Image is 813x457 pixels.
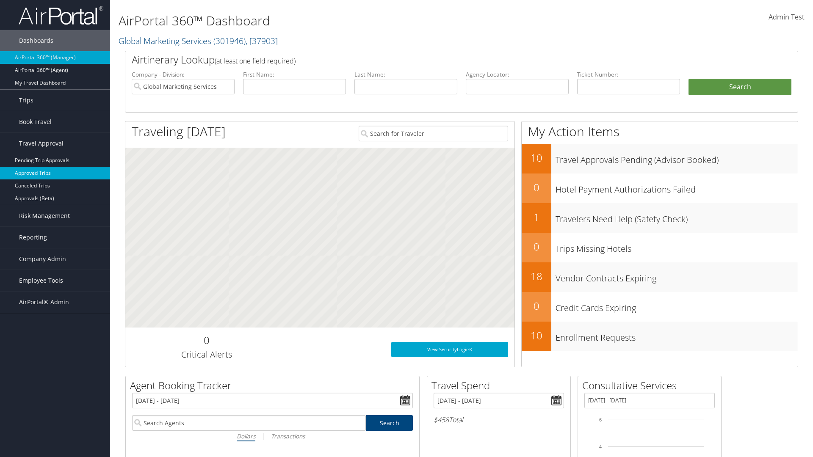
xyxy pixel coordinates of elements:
label: Last Name: [354,70,457,79]
img: airportal-logo.png [19,6,103,25]
input: Search for Traveler [359,126,508,141]
span: Reporting [19,227,47,248]
h3: Credit Cards Expiring [556,298,798,314]
span: Employee Tools [19,270,63,291]
span: Dashboards [19,30,53,51]
span: , [ 37903 ] [246,35,278,47]
h2: Travel Spend [431,378,570,393]
h2: Airtinerary Lookup [132,52,736,67]
i: Dollars [237,432,255,440]
a: 0Hotel Payment Authorizations Failed [522,173,798,203]
a: 10Enrollment Requests [522,322,798,351]
span: Book Travel [19,111,52,132]
h3: Critical Alerts [132,349,281,361]
h2: 1 [522,210,551,224]
span: Company Admin [19,248,66,270]
span: Travel Approval [19,133,64,154]
div: | [132,431,413,441]
span: Risk Management [19,205,70,226]
a: View SecurityLogic® [391,342,508,357]
h2: 10 [522,328,551,343]
input: Search Agents [132,415,366,431]
span: Admin Test [769,12,805,22]
h1: AirPortal 360™ Dashboard [119,12,576,30]
label: First Name: [243,70,346,79]
h6: Total [434,415,564,424]
tspan: 6 [599,417,602,422]
a: 18Vendor Contracts Expiring [522,262,798,292]
a: Search [366,415,413,431]
h3: Travel Approvals Pending (Advisor Booked) [556,150,798,166]
a: 0Credit Cards Expiring [522,292,798,322]
h3: Trips Missing Hotels [556,239,798,255]
a: Admin Test [769,4,805,30]
h3: Hotel Payment Authorizations Failed [556,179,798,195]
h1: Traveling [DATE] [132,123,226,140]
h3: Vendor Contracts Expiring [556,268,798,284]
a: 1Travelers Need Help (Safety Check) [522,203,798,233]
h2: 18 [522,269,551,284]
span: $458 [434,415,449,424]
h2: Consultative Services [582,378,721,393]
span: ( 301946 ) [213,35,246,47]
a: 10Travel Approvals Pending (Advisor Booked) [522,144,798,173]
span: (at least one field required) [215,56,296,66]
button: Search [689,79,791,96]
h2: Agent Booking Tracker [130,378,419,393]
span: AirPortal® Admin [19,292,69,313]
tspan: 4 [599,444,602,449]
h2: 0 [522,180,551,195]
h2: 10 [522,151,551,165]
label: Ticket Number: [577,70,680,79]
h3: Travelers Need Help (Safety Check) [556,209,798,225]
h2: 0 [132,333,281,347]
h1: My Action Items [522,123,798,140]
a: 0Trips Missing Hotels [522,233,798,262]
h2: 0 [522,299,551,313]
h3: Enrollment Requests [556,328,798,344]
label: Company - Division: [132,70,235,79]
h2: 0 [522,240,551,254]
label: Agency Locator: [466,70,569,79]
a: Global Marketing Services [119,35,278,47]
span: Trips [19,90,33,111]
i: Transactions [271,432,305,440]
